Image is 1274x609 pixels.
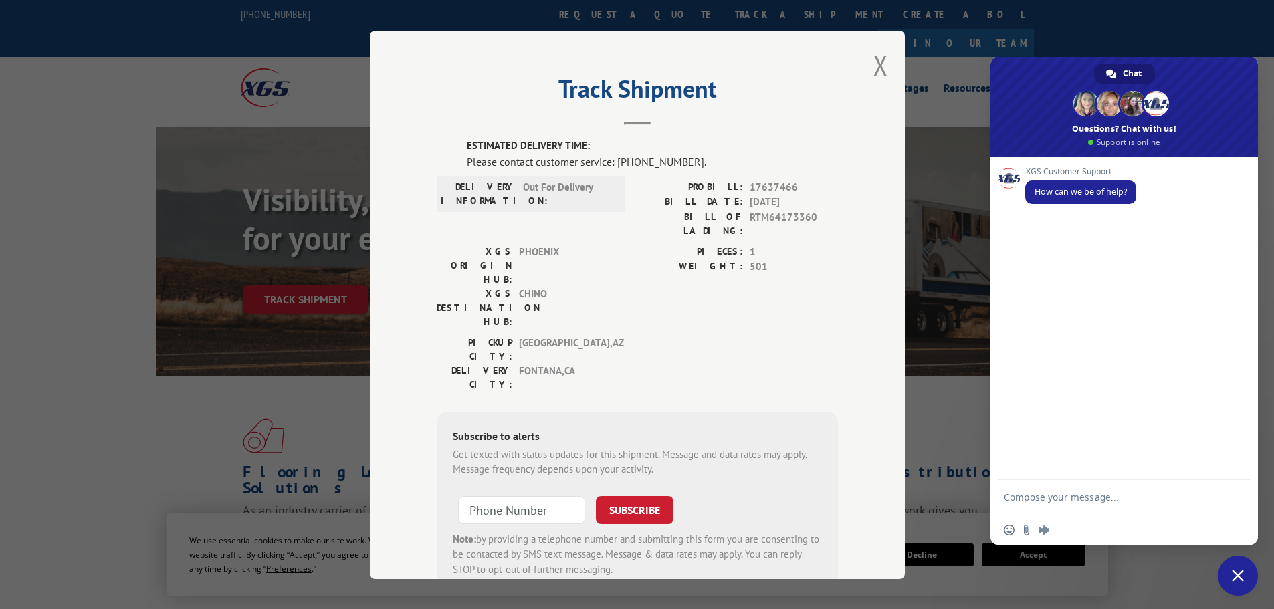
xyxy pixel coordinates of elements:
span: Insert an emoji [1004,525,1015,535]
label: XGS DESTINATION HUB: [437,286,512,328]
h2: Track Shipment [437,80,838,105]
label: DELIVERY INFORMATION: [441,179,516,207]
span: FONTANA , CA [519,363,609,391]
span: Audio message [1039,525,1049,535]
span: XGS Customer Support [1025,167,1136,176]
label: PIECES: [637,244,743,259]
span: Send a file [1021,525,1032,535]
span: Chat [1123,64,1142,84]
span: [DATE] [750,195,838,210]
label: XGS ORIGIN HUB: [437,244,512,286]
label: PROBILL: [637,179,743,195]
button: Close modal [873,47,888,83]
span: PHOENIX [519,244,609,286]
button: SUBSCRIBE [596,495,673,523]
span: 17637466 [750,179,838,195]
span: 1 [750,244,838,259]
label: DELIVERY CITY: [437,363,512,391]
label: BILL OF LADING: [637,209,743,237]
span: [GEOGRAPHIC_DATA] , AZ [519,335,609,363]
div: by providing a telephone number and submitting this form you are consenting to be contacted by SM... [453,531,822,577]
div: Chat [1094,64,1155,84]
input: Phone Number [458,495,585,523]
div: Please contact customer service: [PHONE_NUMBER]. [467,153,838,169]
span: Out For Delivery [523,179,613,207]
span: RTM64173360 [750,209,838,237]
label: BILL DATE: [637,195,743,210]
div: Close chat [1218,556,1258,596]
label: PICKUP CITY: [437,335,512,363]
label: WEIGHT: [637,259,743,275]
div: Get texted with status updates for this shipment. Message and data rates may apply. Message frequ... [453,447,822,477]
span: How can we be of help? [1035,186,1127,197]
span: CHINO [519,286,609,328]
strong: Note: [453,532,476,545]
textarea: Compose your message... [1004,491,1215,515]
div: Subscribe to alerts [453,427,822,447]
label: ESTIMATED DELIVERY TIME: [467,138,838,154]
span: 501 [750,259,838,275]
